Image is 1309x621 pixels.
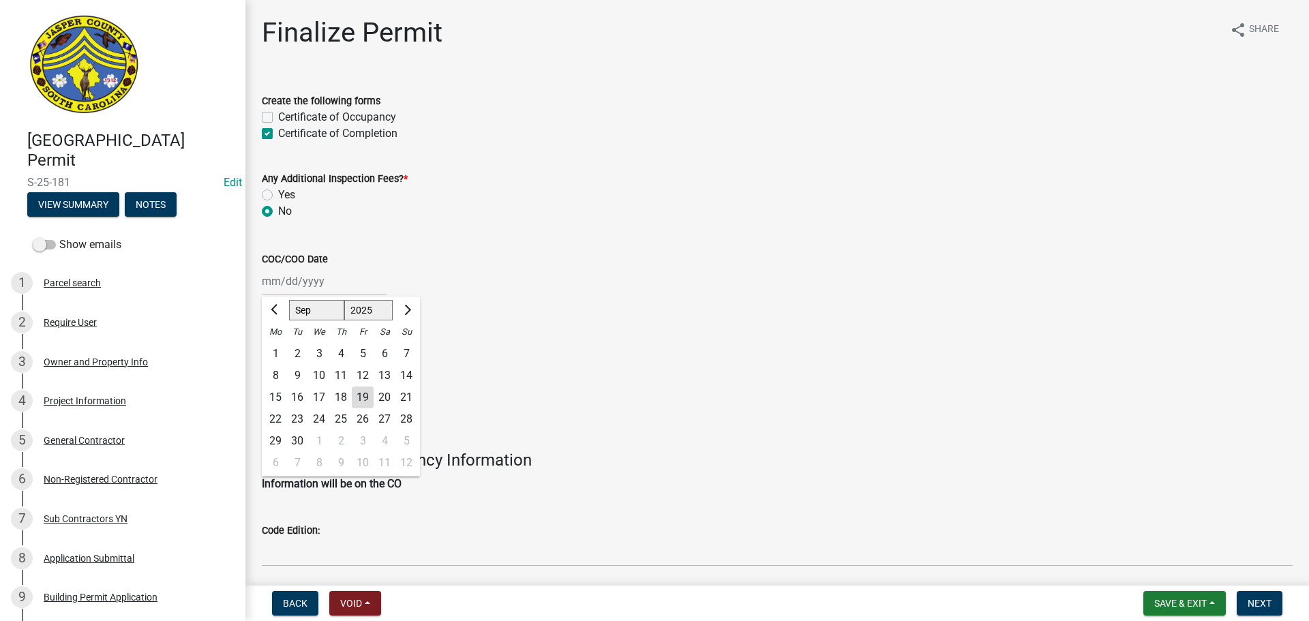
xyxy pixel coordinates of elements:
[395,343,417,365] div: Sunday, September 7, 2025
[330,408,352,430] div: 25
[265,452,286,474] div: Monday, October 6, 2025
[27,200,119,211] wm-modal-confirm: Summary
[286,343,308,365] div: 2
[374,365,395,387] div: Saturday, September 13, 2025
[224,176,242,189] a: Edit
[374,321,395,343] div: Sa
[262,526,320,536] label: Code Edition:
[265,365,286,387] div: 8
[308,408,330,430] div: Wednesday, September 24, 2025
[374,408,395,430] div: Saturday, September 27, 2025
[44,318,97,327] div: Require User
[1143,591,1226,616] button: Save & Exit
[330,343,352,365] div: 4
[330,321,352,343] div: Th
[352,343,374,365] div: 5
[344,300,393,320] select: Select year
[308,343,330,365] div: 3
[286,387,308,408] div: 16
[125,200,177,211] wm-modal-confirm: Notes
[27,14,141,117] img: Jasper County, South Carolina
[330,387,352,408] div: 18
[330,365,352,387] div: 11
[374,408,395,430] div: 27
[1237,591,1282,616] button: Next
[330,365,352,387] div: Thursday, September 11, 2025
[330,452,352,474] div: 9
[278,125,397,142] label: Certificate of Completion
[1248,598,1272,609] span: Next
[374,387,395,408] div: Saturday, September 20, 2025
[330,430,352,452] div: Thursday, October 2, 2025
[286,408,308,430] div: Tuesday, September 23, 2025
[11,351,33,373] div: 3
[308,452,330,474] div: 8
[374,430,395,452] div: Saturday, October 4, 2025
[286,365,308,387] div: 9
[395,408,417,430] div: 28
[286,387,308,408] div: Tuesday, September 16, 2025
[278,203,292,219] label: No
[395,365,417,387] div: 14
[308,365,330,387] div: 10
[374,343,395,365] div: Saturday, September 6, 2025
[262,97,380,106] label: Create the following forms
[330,343,352,365] div: Thursday, September 4, 2025
[308,452,330,474] div: Wednesday, October 8, 2025
[11,547,33,569] div: 8
[265,321,286,343] div: Mo
[352,430,374,452] div: 3
[395,343,417,365] div: 7
[352,321,374,343] div: Fr
[44,278,101,288] div: Parcel search
[352,452,374,474] div: Friday, October 10, 2025
[262,477,402,490] strong: Information will be on the CO
[265,408,286,430] div: 22
[330,430,352,452] div: 2
[395,408,417,430] div: Sunday, September 28, 2025
[286,452,308,474] div: Tuesday, October 7, 2025
[398,299,415,321] button: Next month
[352,365,374,387] div: Friday, September 12, 2025
[286,408,308,430] div: 23
[352,343,374,365] div: Friday, September 5, 2025
[352,452,374,474] div: 10
[395,430,417,452] div: 5
[286,452,308,474] div: 7
[33,237,121,253] label: Show emails
[11,508,33,530] div: 7
[265,452,286,474] div: 6
[27,131,235,170] h4: [GEOGRAPHIC_DATA] Permit
[308,343,330,365] div: Wednesday, September 3, 2025
[308,387,330,408] div: Wednesday, September 17, 2025
[374,452,395,474] div: 11
[308,321,330,343] div: We
[352,387,374,408] div: Friday, September 19, 2025
[286,321,308,343] div: Tu
[262,175,408,184] label: Any Additional Inspection Fees?
[374,452,395,474] div: Saturday, October 11, 2025
[278,187,295,203] label: Yes
[286,430,308,452] div: Tuesday, September 30, 2025
[308,430,330,452] div: Wednesday, October 1, 2025
[286,365,308,387] div: Tuesday, September 9, 2025
[44,514,127,524] div: Sub Contractors YN
[11,586,33,608] div: 9
[286,343,308,365] div: Tuesday, September 2, 2025
[11,272,33,294] div: 1
[44,592,157,602] div: Building Permit Application
[125,192,177,217] button: Notes
[44,474,157,484] div: Non-Registered Contractor
[374,365,395,387] div: 13
[265,430,286,452] div: Monday, September 29, 2025
[340,598,362,609] span: Void
[265,408,286,430] div: Monday, September 22, 2025
[395,365,417,387] div: Sunday, September 14, 2025
[44,396,126,406] div: Project Information
[27,192,119,217] button: View Summary
[395,387,417,408] div: Sunday, September 21, 2025
[352,387,374,408] div: 19
[1154,598,1207,609] span: Save & Exit
[352,365,374,387] div: 12
[395,430,417,452] div: Sunday, October 5, 2025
